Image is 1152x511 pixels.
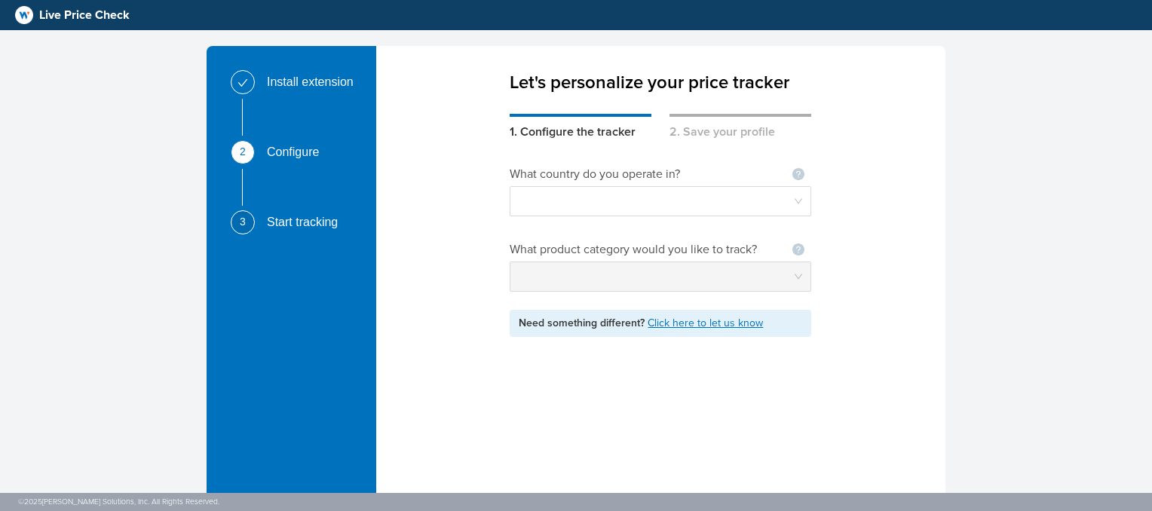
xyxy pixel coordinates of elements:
div: Configure [267,140,331,164]
div: What country do you operate in? [510,165,698,183]
span: check [237,78,248,88]
div: Start tracking [267,210,350,234]
div: Let's personalize your price tracker [510,46,811,96]
div: 1. Configure the tracker [510,114,651,141]
div: 2. Save your profile [669,114,811,141]
img: logo [15,6,33,24]
a: Click here to let us know [648,317,763,329]
span: 3 [240,216,246,227]
span: Need something different? [519,317,648,329]
div: What product category would you like to track? [510,240,773,259]
span: 2 [240,146,246,157]
div: Install extension [267,70,366,94]
span: question-circle [792,243,804,255]
span: question-circle [792,168,804,180]
span: Live Price Check [39,6,130,24]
